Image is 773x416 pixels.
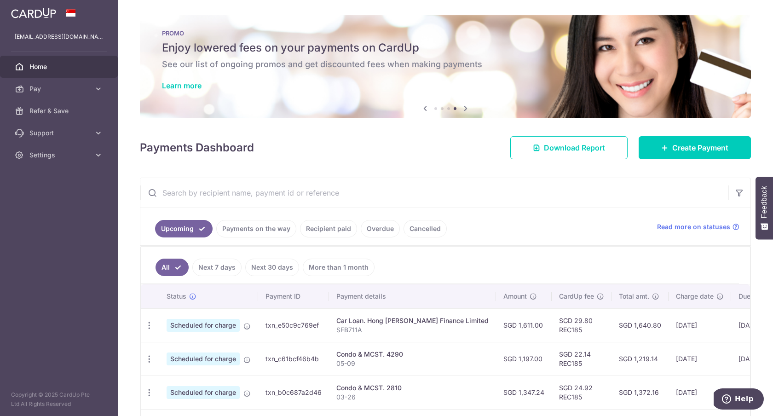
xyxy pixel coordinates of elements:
a: Download Report [510,136,628,159]
a: Cancelled [404,220,447,237]
td: SGD 1,347.24 [496,376,552,409]
td: SGD 24.92 REC185 [552,376,611,409]
td: SGD 1,197.00 [496,342,552,376]
span: Status [167,292,186,301]
td: [DATE] [669,376,731,409]
img: Latest Promos banner [140,15,751,118]
td: txn_b0c687a2d46 [258,376,329,409]
td: txn_e50c9c769ef [258,308,329,342]
div: Car Loan. Hong [PERSON_NAME] Finance Limited [336,316,489,325]
a: Upcoming [155,220,213,237]
a: Read more on statuses [657,222,739,231]
p: [EMAIL_ADDRESS][DOMAIN_NAME] [15,32,103,41]
span: Home [29,62,90,71]
td: SGD 1,372.16 [611,376,669,409]
td: SGD 1,219.14 [611,342,669,376]
a: Recipient paid [300,220,357,237]
a: Overdue [361,220,400,237]
a: Next 30 days [245,259,299,276]
a: Payments on the way [216,220,296,237]
button: Feedback - Show survey [756,177,773,239]
h5: Enjoy lowered fees on your payments on CardUp [162,40,729,55]
td: txn_c61bcf46b4b [258,342,329,376]
div: Condo & MCST. 2810 [336,383,489,393]
a: Next 7 days [192,259,242,276]
td: [DATE] [669,342,731,376]
span: Scheduled for charge [167,319,240,332]
span: Support [29,128,90,138]
span: Scheduled for charge [167,352,240,365]
td: SGD 1,611.00 [496,308,552,342]
span: Charge date [676,292,714,301]
h6: See our list of ongoing promos and get discounted fees when making payments [162,59,729,70]
span: Create Payment [672,142,728,153]
td: SGD 1,640.80 [611,308,669,342]
p: 03-26 [336,393,489,402]
p: SFB711A [336,325,489,335]
span: Read more on statuses [657,222,730,231]
span: Settings [29,150,90,160]
a: More than 1 month [303,259,375,276]
th: Payment details [329,284,496,308]
input: Search by recipient name, payment id or reference [140,178,728,208]
span: Feedback [760,186,768,218]
th: Payment ID [258,284,329,308]
img: CardUp [11,7,56,18]
p: 05-09 [336,359,489,368]
span: CardUp fee [559,292,594,301]
td: SGD 22.14 REC185 [552,342,611,376]
a: All [156,259,189,276]
td: SGD 29.80 REC185 [552,308,611,342]
span: Due date [738,292,766,301]
span: Amount [503,292,527,301]
span: Total amt. [619,292,649,301]
span: Download Report [544,142,605,153]
iframe: Opens a widget where you can find more information [714,388,764,411]
td: [DATE] [669,308,731,342]
span: Pay [29,84,90,93]
a: Learn more [162,81,202,90]
p: PROMO [162,29,729,37]
h4: Payments Dashboard [140,139,254,156]
a: Create Payment [639,136,751,159]
div: Condo & MCST. 4290 [336,350,489,359]
span: Refer & Save [29,106,90,116]
span: Scheduled for charge [167,386,240,399]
